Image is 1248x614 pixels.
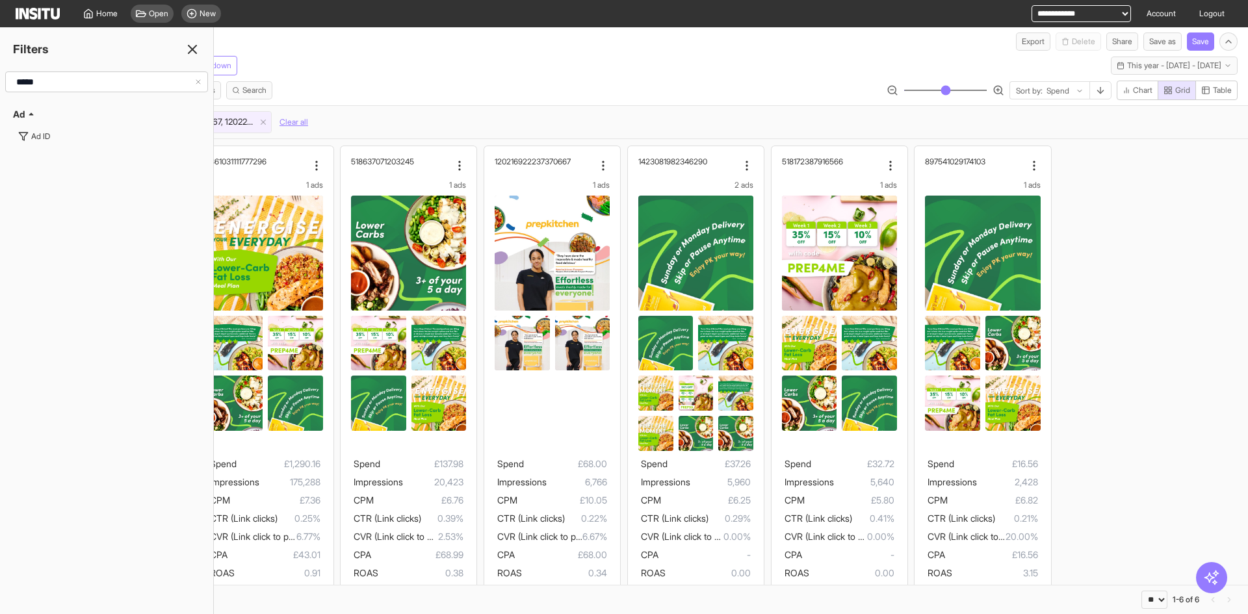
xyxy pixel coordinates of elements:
[207,180,322,190] div: 1 ads
[13,126,200,147] button: Ad ID
[925,180,1040,190] div: 1 ads
[1187,32,1214,51] button: Save
[785,513,852,524] span: CTR (Link clicks)
[517,492,607,508] span: £10.05
[149,8,168,19] span: Open
[235,565,320,581] span: 0.91
[207,157,307,166] div: 1361031111777296
[658,547,751,563] span: -
[1175,85,1190,96] span: Grid
[354,549,371,560] span: CPA
[945,547,1037,563] span: £16.56
[354,513,421,524] span: CTR (Link clicks)
[237,456,320,472] span: £1,290.16
[497,549,515,560] span: CPA
[278,511,320,526] span: 0.25%
[354,476,403,487] span: Impressions
[497,567,522,578] span: ROAS
[547,474,607,490] span: 6,766
[1195,81,1238,100] button: Table
[210,567,235,578] span: ROAS
[1173,595,1199,605] div: 1-6 of 6
[867,529,894,544] span: 0.00%
[522,565,607,581] span: 0.34
[969,583,1037,599] span: 5
[421,511,463,526] span: 0.39%
[565,511,607,526] span: 0.22%
[226,81,272,99] button: Search
[524,456,607,472] span: £68.00
[641,513,708,524] span: CTR (Link clicks)
[497,494,517,505] span: CPM
[682,583,751,599] span: 17
[296,529,320,544] span: 6.77%
[378,565,463,581] span: 0.38
[1143,32,1182,51] button: Save as
[403,474,463,490] span: 20,423
[495,157,571,166] h2: 120216922237370667
[1111,57,1238,75] button: This year - [DATE] - [DATE]
[928,549,945,560] span: CPA
[200,8,216,19] span: New
[638,180,753,190] div: 2 ads
[13,108,25,121] h2: Ad
[782,180,897,190] div: 1 ads
[539,583,607,599] span: 15
[690,474,751,490] span: 5,960
[1213,85,1232,96] span: Table
[1016,32,1050,51] button: Export
[1133,85,1152,96] span: Chart
[351,157,414,166] h2: 518637071203245
[785,531,898,542] span: CVR (Link click to purchase)
[497,458,524,469] span: Spend
[638,157,707,166] h2: 1423081982346290
[638,157,738,166] div: 1423081982346290
[1016,86,1043,96] span: Sort by:
[210,494,230,505] span: CPM
[1056,32,1101,51] button: Delete
[13,40,49,58] h2: Filters
[395,583,463,599] span: 79
[785,476,834,487] span: Impressions
[96,8,118,19] span: Home
[948,492,1037,508] span: £6.82
[210,549,227,560] span: CPA
[925,157,1024,166] div: 897541029174103
[954,456,1037,472] span: £16.56
[259,474,320,490] span: 175,288
[952,565,1037,581] span: 3.15
[230,492,320,508] span: £7.36
[351,180,466,190] div: 1 ads
[354,494,374,505] span: CPM
[242,85,266,96] span: Search
[374,492,463,508] span: £6.76
[380,456,463,472] span: £137.98
[252,583,320,599] span: 443
[371,547,463,563] span: £68.99
[497,531,611,542] span: CVR (Link click to purchase)
[802,547,894,563] span: -
[785,458,811,469] span: Spend
[782,157,843,166] h2: 518172387916566
[210,513,278,524] span: CTR (Link clicks)
[279,111,308,133] button: Clear all
[497,513,565,524] span: CTR (Link clicks)
[977,474,1037,490] span: 2,428
[497,476,547,487] span: Impressions
[641,531,755,542] span: CVR (Link click to purchase)
[210,531,324,542] span: CVR (Link click to purchase)
[809,565,894,581] span: 0.00
[31,131,50,142] div: Ad ID
[1056,32,1101,51] span: You cannot delete a preset report.
[354,458,380,469] span: Spend
[708,511,751,526] span: 0.29%
[641,494,661,505] span: CPM
[852,511,894,526] span: 0.41%
[995,511,1037,526] span: 0.21%
[641,476,690,487] span: Impressions
[495,157,594,166] div: 120216922237370667
[785,549,802,560] span: CPA
[928,513,995,524] span: CTR (Link clicks)
[354,567,378,578] span: ROAS
[641,549,658,560] span: CPA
